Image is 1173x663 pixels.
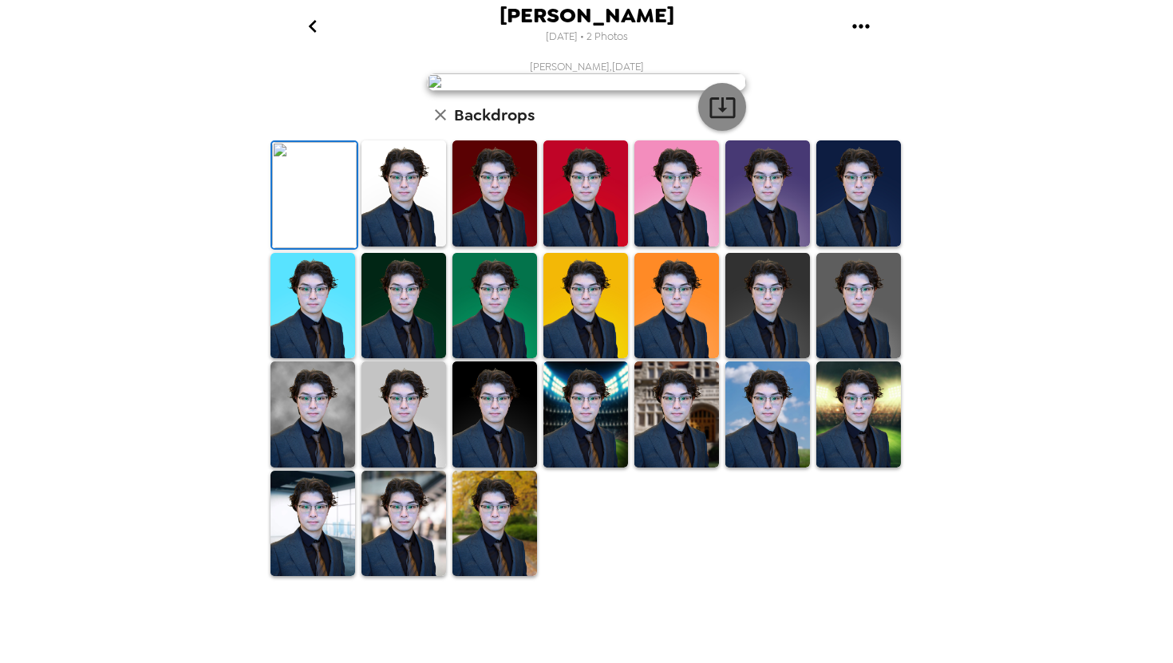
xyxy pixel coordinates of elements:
img: user [427,73,746,91]
span: [PERSON_NAME] , [DATE] [530,60,644,73]
span: [DATE] • 2 Photos [546,26,628,48]
img: Original [272,142,357,248]
h6: Backdrops [454,102,535,128]
span: [PERSON_NAME] [500,5,674,26]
